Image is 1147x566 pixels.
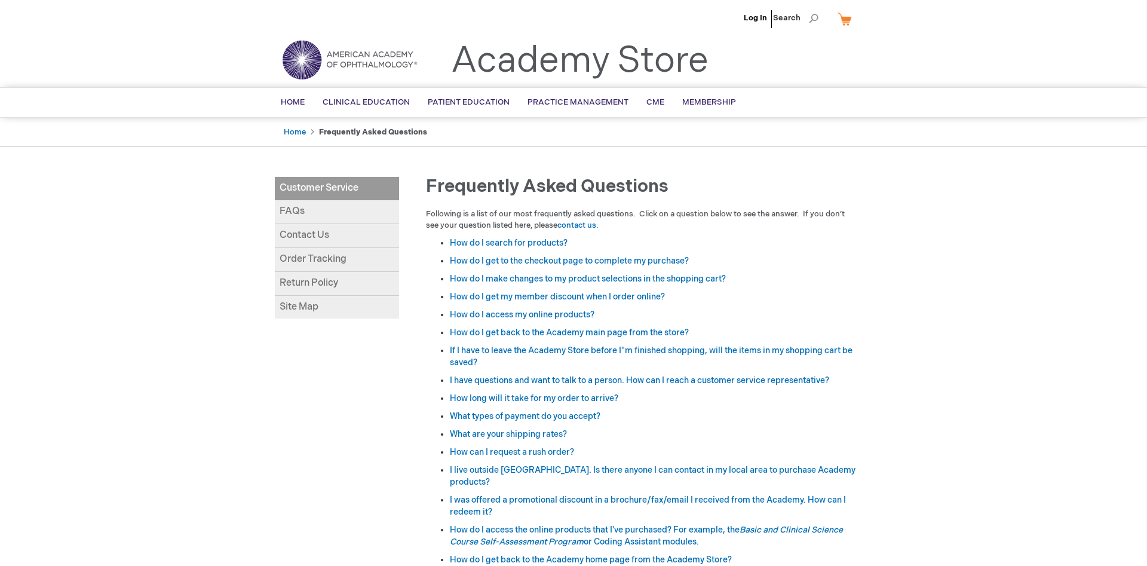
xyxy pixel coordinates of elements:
[451,39,709,82] a: Academy Store
[450,411,600,421] a: What types of payment do you accept?
[528,97,628,107] span: Practice Management
[275,200,399,224] a: FAQs
[281,97,305,107] span: Home
[275,296,399,319] a: Site Map
[450,274,726,284] a: How do I make changes to my product selections in the shopping cart?
[450,292,665,302] a: How do I get my member discount when I order online?
[319,127,427,137] strong: Frequently Asked Questions
[426,176,668,197] span: Frequently Asked Questions
[275,248,399,272] a: Order Tracking
[450,525,843,547] em: Basic and Clinical Science Course Self-Assessment Program
[275,224,399,248] a: Contact Us
[744,13,767,23] a: Log In
[450,525,843,547] a: How do I access the online products that I've purchased? For example, theBasic and Clinical Scien...
[280,182,358,194] span: Customer Service
[428,97,510,107] span: Patient Education
[450,256,689,266] a: How do I get to the checkout page to complete my purchase?
[284,127,306,137] a: Home
[646,97,664,107] span: CME
[450,238,568,248] a: How do I search for products?
[450,429,567,439] a: What are your shipping rates?
[450,465,855,487] a: I live outside [GEOGRAPHIC_DATA]. Is there anyone I can contact in my local area to purchase Acad...
[450,495,846,517] a: I was offered a promotional discount in a brochure/fax/email I received from the Academy. How can...
[450,555,732,565] a: How do I get back to the Academy home page from the Academy Store?
[450,447,574,457] a: How can I request a rush order?
[450,310,594,320] a: How do I access my online products?
[323,97,410,107] span: Clinical Education
[450,393,618,403] a: How long will it take for my order to arrive?
[682,97,736,107] span: Membership
[275,177,399,200] a: Customer Service
[773,6,818,30] span: Search
[557,221,599,230] a: contact us.
[450,345,852,368] a: If I have to leave the Academy Store before I"m finished shopping, will the items in my shopping ...
[275,272,399,296] a: Return Policy
[426,209,857,231] p: Following is a list of our most frequently asked questions. Click on a question below to see the ...
[450,375,829,386] a: I have questions and want to talk to a person. How can I reach a customer service representative?
[450,328,689,338] a: How do I get back to the Academy main page from the store?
